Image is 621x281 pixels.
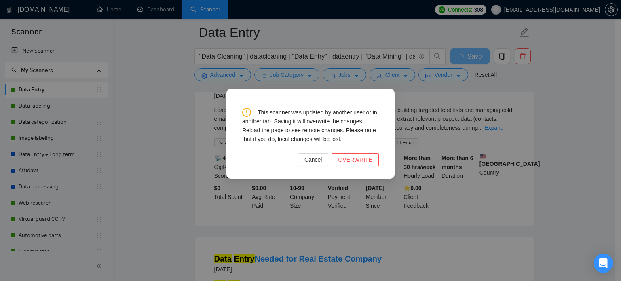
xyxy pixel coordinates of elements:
span: exclamation-circle [242,108,251,117]
span: OVERWRITE [338,155,372,164]
div: Open Intercom Messenger [594,254,613,273]
span: Cancel [304,155,322,164]
button: Cancel [298,153,329,166]
button: OVERWRITE [332,153,379,166]
div: This scanner was updated by another user or in another tab. Saving it will overwrite the changes.... [242,108,379,144]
